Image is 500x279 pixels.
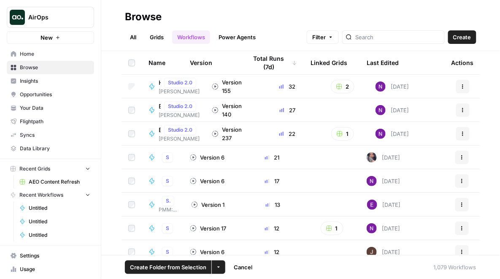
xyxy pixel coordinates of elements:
a: Insights [7,74,94,88]
span: Studio 2.0 [168,126,192,134]
a: Enterprise Live ChatStudio 2.0 [149,247,176,257]
span: Studio 2.0 [166,248,169,256]
div: [DATE] [376,81,409,92]
span: [PERSON_NAME] [159,88,200,95]
div: Actions [451,51,473,74]
div: Browse [125,10,162,24]
span: Usage [20,265,90,273]
button: 2 [331,80,354,93]
div: [DATE] [367,200,400,210]
div: Version 140 [212,102,251,119]
input: Search [355,33,441,41]
span: Email Edit [159,102,161,111]
span: Home [20,50,90,58]
div: [DATE] [376,129,409,139]
span: Email Writer [159,126,161,134]
a: Syncs [7,128,94,142]
a: Log Qualifed Opps in [GEOGRAPHIC_DATA]Studio 2.0PMM: Logging Chorus Calls [149,196,178,214]
button: Workspace: AirOps [7,7,94,28]
div: Last Edited [367,51,399,74]
div: Version 6 [190,248,224,256]
img: kedmmdess6i2jj5txyq6cw0yj4oc [367,176,377,186]
span: Untitled [29,204,90,212]
a: Write to Grid Hubspot [PERSON_NAME]Studio 2.0 [149,223,176,233]
span: PMM: Logging Chorus Calls [159,206,178,214]
a: Usage [7,263,94,276]
div: 12 [247,248,297,256]
span: Insights [20,77,90,85]
div: [DATE] [376,105,409,115]
span: Opportunities [20,91,90,98]
div: Version 6 [190,153,224,162]
span: Flightpath [20,118,90,125]
button: Filter [307,30,339,44]
span: [PERSON_NAME] [159,135,200,143]
div: 17 [247,177,297,185]
div: Name [149,51,176,74]
img: z7thsnrr4ts3t7dx1vqir5w2yny7 [367,152,377,163]
a: Hubspot UpdateStudio 2.0[PERSON_NAME] [149,78,198,95]
span: Syncs [20,131,90,139]
a: Write to Grid LilyStudio 2.0 [149,176,176,186]
a: [[PERSON_NAME]] Credits TrackerStudio 2.0 [149,152,176,163]
div: 21 [247,153,297,162]
img: kedmmdess6i2jj5txyq6cw0yj4oc [376,81,386,92]
button: New [7,31,94,44]
a: AEO Content Refresh [16,175,94,189]
div: Version 17 [190,224,226,233]
a: Your Data [7,101,94,115]
a: Browse [7,61,94,74]
span: Create Folder from Selection [130,263,206,271]
span: Studio 2.0 [166,225,169,232]
div: [DATE] [367,247,400,257]
span: Studio 2.0 [168,79,192,87]
span: Filter [312,33,326,41]
a: Power Agents [214,30,261,44]
button: 1 [321,222,343,235]
div: 22 [265,130,310,138]
a: Email EditStudio 2.0[PERSON_NAME] [149,101,198,119]
span: Browse [20,64,90,71]
div: [DATE] [367,152,400,163]
span: Hubspot Update [159,79,161,87]
a: Untitled [16,228,94,242]
button: Cancel [229,260,257,274]
div: [DATE] [367,223,400,233]
span: [PERSON_NAME] [159,111,200,119]
div: Version 155 [212,78,251,95]
span: Studio 2.0 [166,154,169,161]
div: Total Runs (7d) [247,51,297,74]
span: Studio 2.0 [166,177,169,185]
span: Settings [20,252,90,260]
img: kedmmdess6i2jj5txyq6cw0yj4oc [367,223,377,233]
img: kedmmdess6i2jj5txyq6cw0yj4oc [376,105,386,115]
span: Your Data [20,104,90,112]
div: Version 1 [191,200,224,209]
a: Untitled [16,215,94,228]
a: Home [7,47,94,61]
a: Opportunities [7,88,94,101]
div: Version 237 [212,125,251,142]
span: Cancel [234,263,252,271]
a: All [125,30,141,44]
div: 32 [265,82,310,91]
span: Untitled [29,231,90,239]
div: [DATE] [367,176,400,186]
span: Studio 2.0 [166,197,170,205]
a: Email WriterStudio 2.0[PERSON_NAME] [149,125,198,143]
button: Create [448,30,476,44]
span: AEO Content Refresh [29,178,90,186]
span: AirOps [28,13,79,22]
span: Recent Workflows [19,191,63,199]
img: w6h4euusfoa7171vz6jrctgb7wlt [367,247,377,257]
span: Recent Grids [19,165,50,173]
div: 12 [247,224,297,233]
div: 27 [265,106,310,114]
div: 13 [248,200,297,209]
a: Workflows [172,30,210,44]
button: Recent Grids [7,163,94,175]
div: 1,079 Workflows [434,263,476,271]
button: Create Folder from Selection [125,260,211,274]
img: tb834r7wcu795hwbtepf06oxpmnl [367,200,377,210]
div: Version [190,51,212,74]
